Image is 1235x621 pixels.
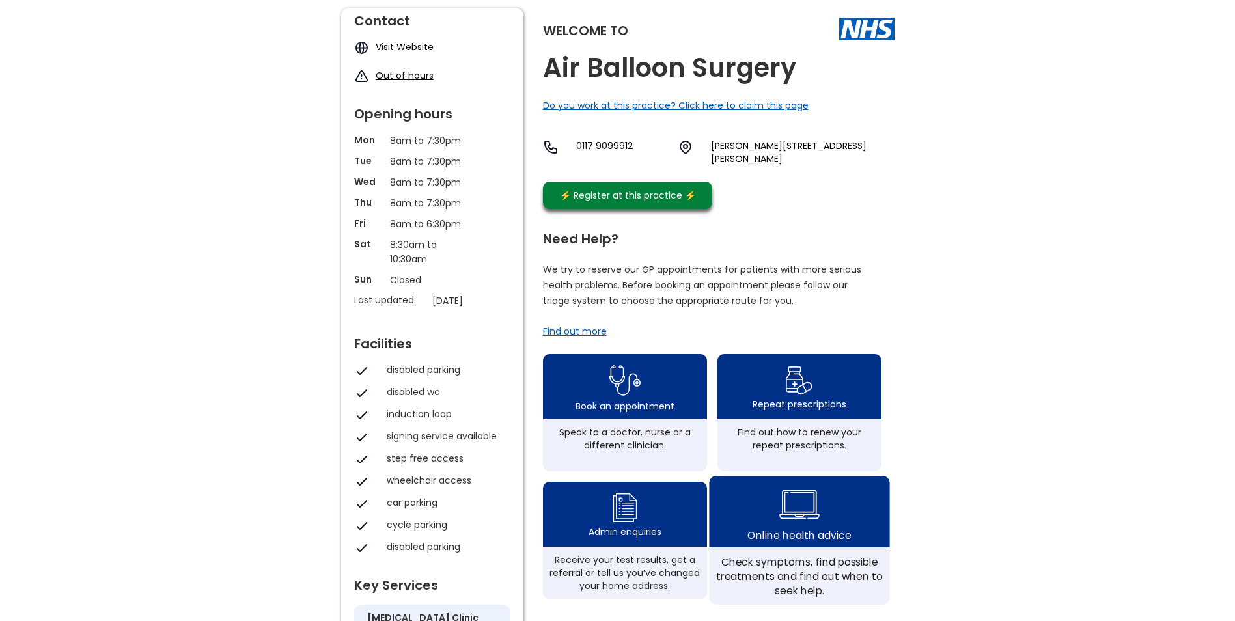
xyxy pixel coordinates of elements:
div: Need Help? [543,226,881,245]
a: [PERSON_NAME][STREET_ADDRESS][PERSON_NAME] [711,139,894,165]
p: We try to reserve our GP appointments for patients with more serious health problems. Before book... [543,262,862,309]
div: wheelchair access [387,474,504,487]
div: car parking [387,496,504,509]
a: Find out more [543,325,607,338]
div: Opening hours [354,101,510,120]
div: Book an appointment [576,400,674,413]
div: induction loop [387,407,504,421]
p: 8am to 7:30pm [390,196,475,210]
div: Admin enquiries [589,525,661,538]
img: admin enquiry icon [611,490,639,525]
div: step free access [387,452,504,465]
img: repeat prescription icon [785,363,813,398]
p: 8am to 7:30pm [390,154,475,169]
a: repeat prescription iconRepeat prescriptionsFind out how to renew your repeat prescriptions. [717,354,881,471]
div: Facilities [354,331,510,350]
a: admin enquiry iconAdmin enquiriesReceive your test results, get a referral or tell us you’ve chan... [543,482,707,599]
a: Visit Website [376,40,434,53]
p: 8:30am to 10:30am [390,238,475,266]
div: disabled parking [387,363,504,376]
img: exclamation icon [354,69,369,84]
p: Sat [354,238,383,251]
a: Do you work at this practice? Click here to claim this page [543,99,809,112]
div: cycle parking [387,518,504,531]
div: signing service available [387,430,504,443]
div: Find out how to renew your repeat prescriptions. [724,426,875,452]
div: Repeat prescriptions [753,398,846,411]
div: disabled wc [387,385,504,398]
p: Closed [390,273,475,287]
div: Speak to a doctor, nurse or a different clinician. [549,426,701,452]
a: 0117 9099912 [576,139,668,165]
p: Wed [354,175,383,188]
h2: Air Balloon Surgery [543,53,796,83]
a: ⚡️ Register at this practice ⚡️ [543,182,712,209]
p: Last updated: [354,294,426,307]
p: Mon [354,133,383,146]
p: Tue [354,154,383,167]
div: disabled parking [387,540,504,553]
img: book appointment icon [609,361,641,400]
div: Check symptoms, find possible treatments and find out when to seek help. [716,555,882,598]
p: 8am to 7:30pm [390,175,475,189]
div: ⚡️ Register at this practice ⚡️ [553,188,703,202]
p: Fri [354,217,383,230]
div: Contact [354,8,510,27]
a: book appointment icon Book an appointmentSpeak to a doctor, nurse or a different clinician. [543,354,707,471]
p: Sun [354,273,383,286]
div: Key Services [354,572,510,592]
img: health advice icon [779,481,820,529]
div: Receive your test results, get a referral or tell us you’ve changed your home address. [549,553,701,592]
img: globe icon [354,40,369,55]
a: Out of hours [376,69,434,82]
p: 8am to 7:30pm [390,133,475,148]
p: 8am to 6:30pm [390,217,475,231]
div: Welcome to [543,24,628,37]
img: The NHS logo [839,18,895,40]
img: practice location icon [678,139,693,155]
p: [DATE] [432,294,517,308]
p: Thu [354,196,383,209]
a: health advice iconOnline health adviceCheck symptoms, find possible treatments and find out when ... [709,476,889,605]
img: telephone icon [543,139,559,155]
div: Online health advice [747,528,852,542]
